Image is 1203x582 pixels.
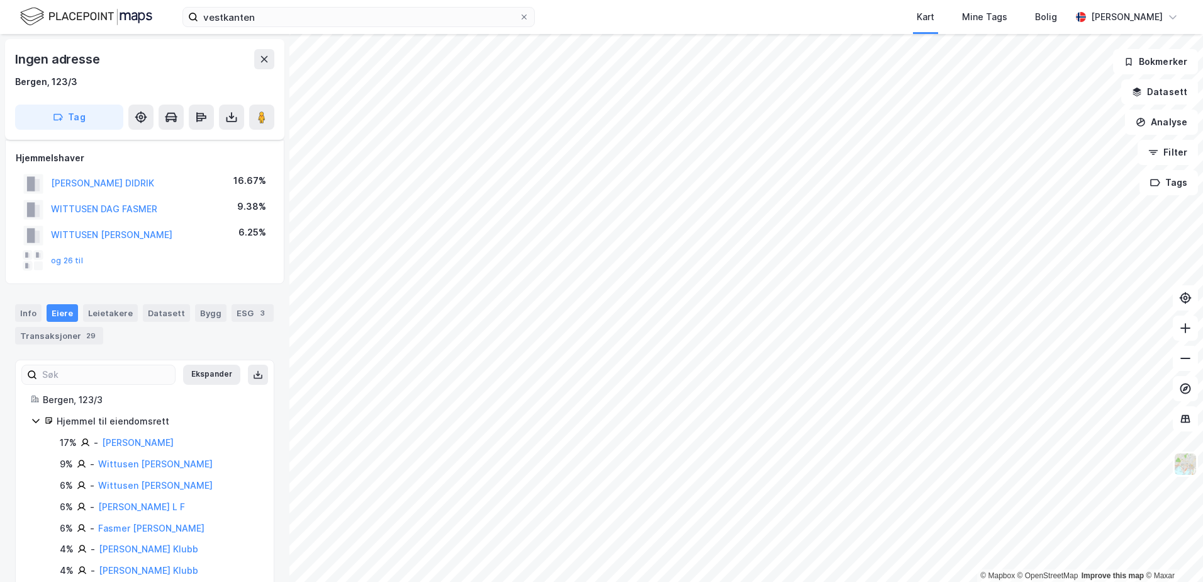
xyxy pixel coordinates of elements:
[90,499,94,515] div: -
[256,307,269,319] div: 3
[90,521,94,536] div: -
[15,327,103,345] div: Transaksjoner
[99,565,198,576] a: [PERSON_NAME] Klubb
[84,329,98,342] div: 29
[94,435,98,450] div: -
[99,544,198,554] a: [PERSON_NAME] Klubb
[60,563,74,578] div: 4%
[60,521,73,536] div: 6%
[143,304,190,322] div: Datasett
[1113,49,1198,74] button: Bokmerker
[60,435,77,450] div: 17%
[233,173,266,188] div: 16.67%
[1140,522,1203,582] div: Kontrollprogram for chat
[90,478,94,493] div: -
[60,457,73,472] div: 9%
[1121,79,1198,105] button: Datasett
[238,225,266,240] div: 6.25%
[917,9,934,25] div: Kart
[60,542,74,557] div: 4%
[980,571,1015,580] a: Mapbox
[98,459,213,469] a: Wittusen [PERSON_NAME]
[1140,522,1203,582] iframe: Chat Widget
[98,480,213,491] a: Wittusen [PERSON_NAME]
[232,304,274,322] div: ESG
[102,437,174,448] a: [PERSON_NAME]
[15,74,77,89] div: Bergen, 123/3
[15,304,42,322] div: Info
[98,501,185,512] a: [PERSON_NAME] L F
[43,392,259,408] div: Bergen, 123/3
[90,457,94,472] div: -
[237,199,266,214] div: 9.38%
[15,105,123,130] button: Tag
[1125,110,1198,135] button: Analyse
[198,8,519,26] input: Søk på adresse, matrikkel, gårdeiere, leietakere eller personer
[195,304,227,322] div: Bygg
[91,542,95,557] div: -
[1139,170,1198,195] button: Tags
[183,365,240,385] button: Ekspander
[1091,9,1163,25] div: [PERSON_NAME]
[98,523,204,533] a: Fasmer [PERSON_NAME]
[57,414,259,429] div: Hjemmel til eiendomsrett
[60,499,73,515] div: 6%
[1035,9,1057,25] div: Bolig
[962,9,1007,25] div: Mine Tags
[91,563,95,578] div: -
[15,49,102,69] div: Ingen adresse
[16,151,274,166] div: Hjemmelshaver
[47,304,78,322] div: Eiere
[1082,571,1144,580] a: Improve this map
[1173,452,1197,476] img: Z
[1138,140,1198,165] button: Filter
[37,365,175,384] input: Søk
[1017,571,1078,580] a: OpenStreetMap
[20,6,152,28] img: logo.f888ab2527a4732fd821a326f86c7f29.svg
[83,304,138,322] div: Leietakere
[60,478,73,493] div: 6%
